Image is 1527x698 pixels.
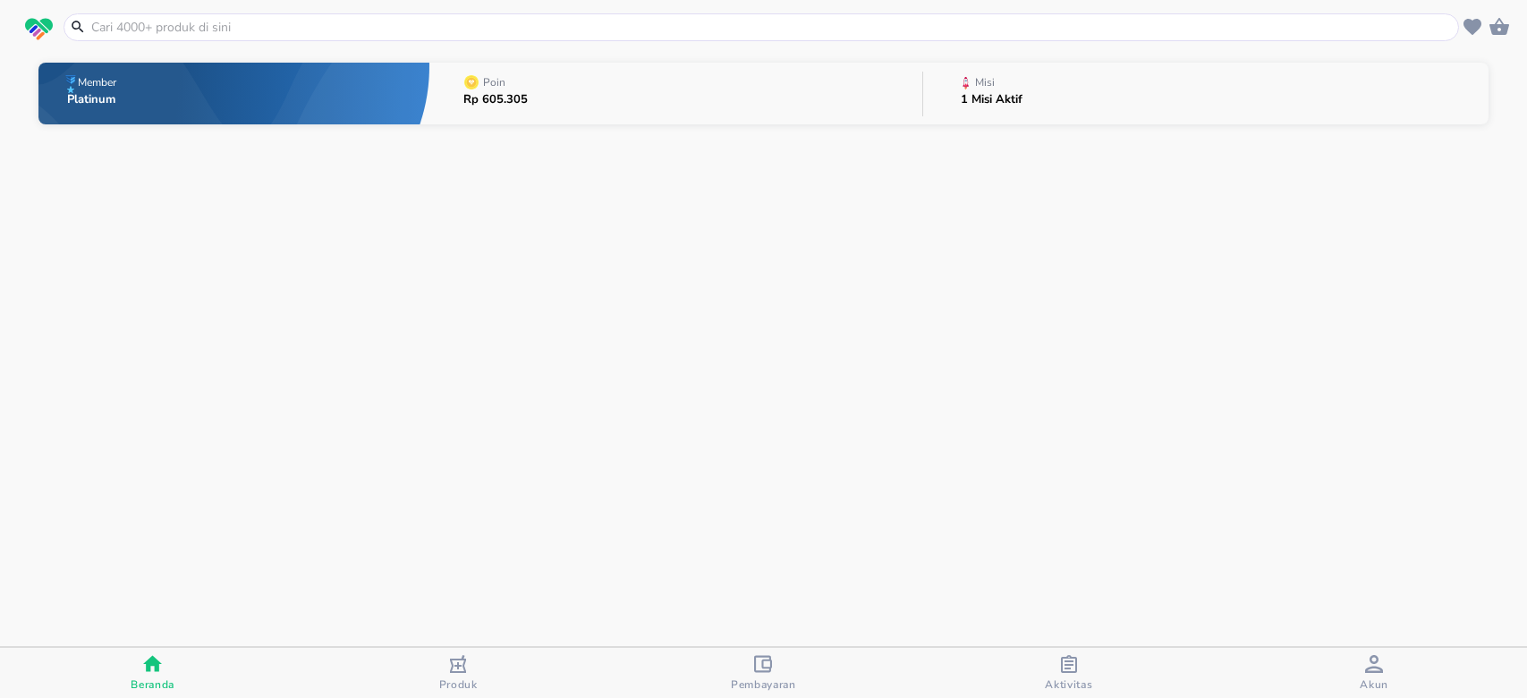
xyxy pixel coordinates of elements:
span: Akun [1360,677,1388,692]
button: PoinRp 605.305 [429,58,922,129]
p: 1 Misi Aktif [961,94,1022,106]
span: Produk [439,677,478,692]
button: Aktivitas [916,648,1221,698]
span: Aktivitas [1045,677,1092,692]
p: Misi [975,77,995,88]
button: Akun [1222,648,1527,698]
input: Cari 4000+ produk di sini [89,18,1455,37]
button: Misi1 Misi Aktif [923,58,1489,129]
img: logo_swiperx_s.bd005f3b.svg [25,18,53,41]
span: Beranda [131,677,174,692]
span: Pembayaran [731,677,796,692]
button: Produk [305,648,610,698]
button: MemberPlatinum [38,58,430,129]
p: Rp 605.305 [463,94,528,106]
button: Pembayaran [611,648,916,698]
p: Platinum [67,94,120,106]
p: Member [78,77,116,88]
p: Poin [483,77,505,88]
